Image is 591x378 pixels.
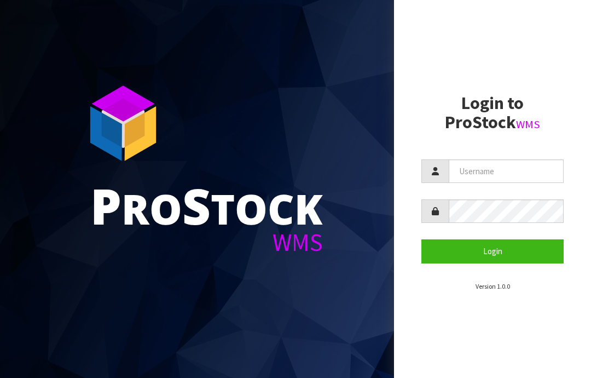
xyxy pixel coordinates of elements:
img: ProStock Cube [82,82,164,164]
small: Version 1.0.0 [476,282,510,290]
h2: Login to ProStock [421,94,564,132]
span: S [182,172,211,239]
button: Login [421,239,564,263]
div: WMS [90,230,323,255]
div: ro tock [90,181,323,230]
input: Username [449,159,564,183]
span: P [90,172,121,239]
small: WMS [516,117,540,131]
